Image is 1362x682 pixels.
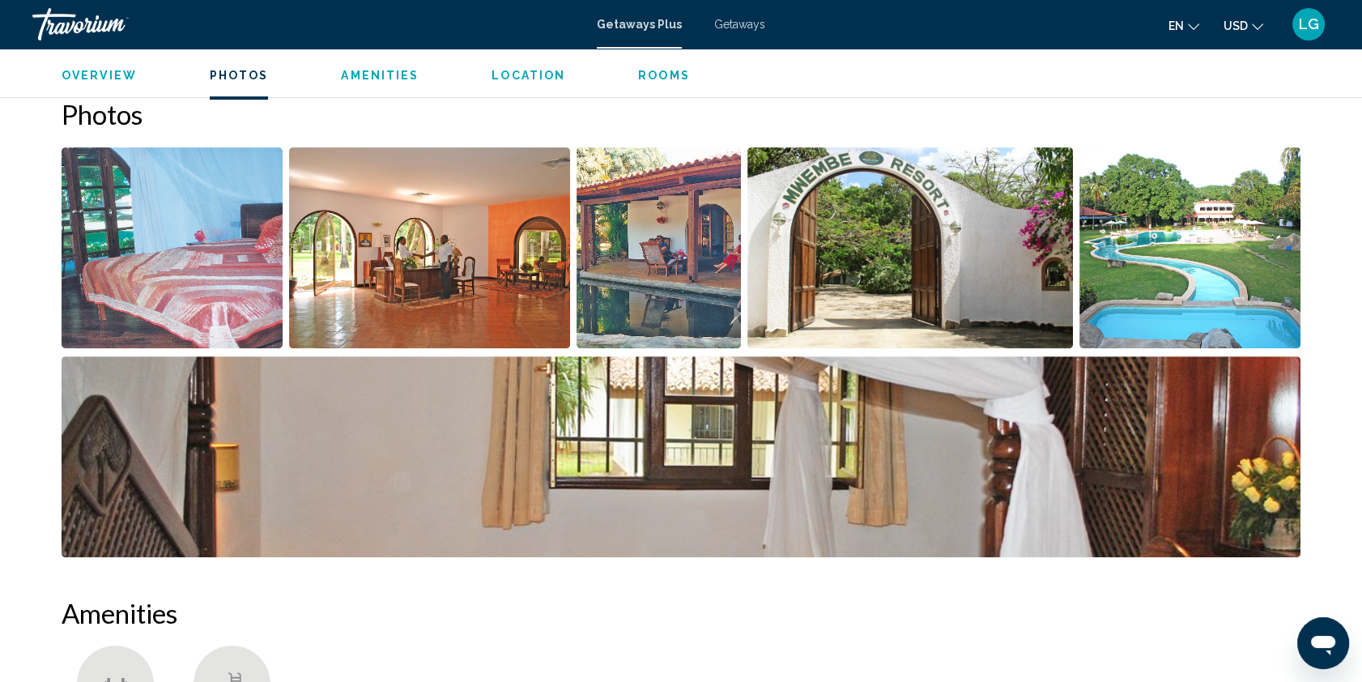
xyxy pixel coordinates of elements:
button: Open full-screen image slider [62,356,1300,558]
a: Travorium [32,8,581,40]
button: Overview [62,68,137,83]
span: LG [1299,16,1319,32]
button: Change currency [1224,14,1263,37]
button: Open full-screen image slider [62,147,283,349]
a: Getaways [714,18,765,31]
button: Location [492,68,565,83]
span: Photos [210,69,269,82]
span: en [1168,19,1184,32]
button: User Menu [1288,7,1330,41]
button: Change language [1168,14,1199,37]
a: Getaways Plus [597,18,682,31]
span: Overview [62,69,137,82]
button: Open full-screen image slider [289,147,571,349]
button: Amenities [341,68,419,83]
button: Open full-screen image slider [577,147,741,349]
button: Open full-screen image slider [747,147,1074,349]
span: USD [1224,19,1248,32]
span: Rooms [638,69,690,82]
button: Photos [210,68,269,83]
button: Open full-screen image slider [1079,147,1300,349]
span: Amenities [341,69,419,82]
button: Rooms [638,68,690,83]
h2: Amenities [62,597,1300,629]
iframe: Button to launch messaging window [1297,617,1349,669]
h2: Photos [62,98,1300,130]
span: Location [492,69,565,82]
